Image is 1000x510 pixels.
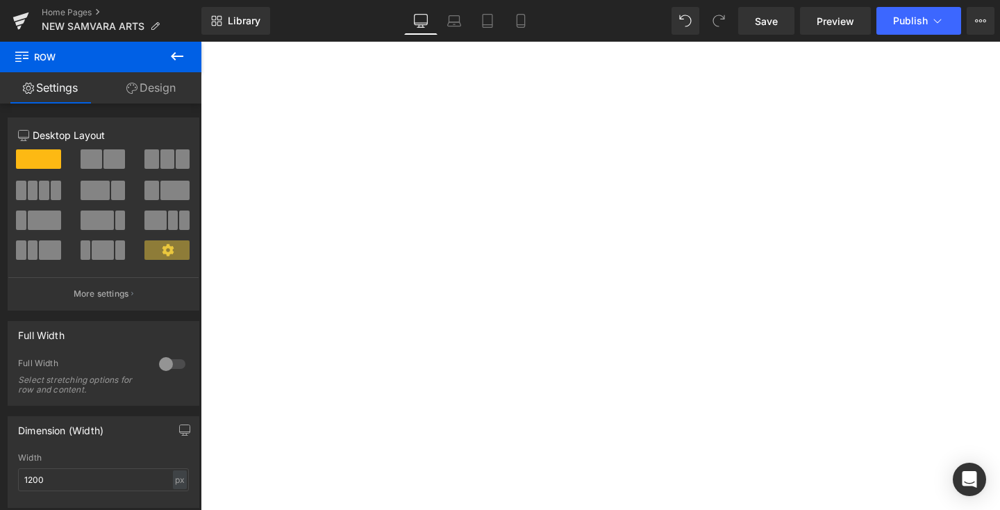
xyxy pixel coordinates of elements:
[18,453,189,463] div: Width
[672,7,699,35] button: Undo
[201,7,270,35] a: New Library
[967,7,994,35] button: More
[18,468,189,491] input: auto
[42,7,201,18] a: Home Pages
[437,7,471,35] a: Laptop
[18,417,103,436] div: Dimension (Width)
[893,15,928,26] span: Publish
[755,14,778,28] span: Save
[471,7,504,35] a: Tablet
[705,7,733,35] button: Redo
[18,358,145,372] div: Full Width
[18,128,189,142] p: Desktop Layout
[14,42,153,72] span: Row
[800,7,871,35] a: Preview
[18,375,143,395] div: Select stretching options for row and content.
[876,7,961,35] button: Publish
[101,72,201,104] a: Design
[817,14,854,28] span: Preview
[8,277,199,310] button: More settings
[228,15,260,27] span: Library
[404,7,437,35] a: Desktop
[504,7,537,35] a: Mobile
[173,470,187,489] div: px
[74,288,129,300] p: More settings
[953,463,986,496] div: Open Intercom Messenger
[42,21,144,32] span: NEW SAMVARA ARTS
[18,322,65,341] div: Full Width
